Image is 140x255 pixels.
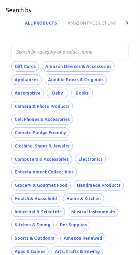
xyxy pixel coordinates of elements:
button: Handmade Products [74,180,124,191]
button: Entertainment Collectibles [11,167,77,178]
button: Audible Books & Originals [45,74,107,85]
input: Search by category or product name [11,42,124,61]
p: Search by [6,6,32,15]
button: Computers & Accessories [11,154,72,165]
button: Books [71,88,93,98]
button: Grocery & Gourmet Food [11,180,71,191]
button: Musical Instruments [68,207,119,217]
button: Industrial & Scientific [11,207,65,217]
button: Appliances [11,74,42,85]
button: Amazon Renewed [60,233,106,244]
button: Health & Household [11,194,60,204]
button: Camera & Photo Products [11,101,73,112]
button: ALL PRODUCTS [19,15,62,31]
button: Kitchen & Dining [11,220,54,230]
button: Gift Cards [11,61,39,72]
button: Climate Pledge Friendly [11,127,69,138]
button: Pet Supplies [57,220,90,230]
button: Electronics [75,154,106,165]
button: Clothing, Shoes & Jewelry [11,141,73,151]
button: Home & Kitchen [63,194,104,204]
button: AMAZON PRODUCT LINK [62,15,122,31]
button: Amazon Devices & Accessories [42,61,115,72]
button: Baby [47,88,68,98]
button: Sports & Outdoors [11,233,58,244]
button: Automotive [11,88,44,98]
button: Cell Phones & Accessories [11,114,73,125]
